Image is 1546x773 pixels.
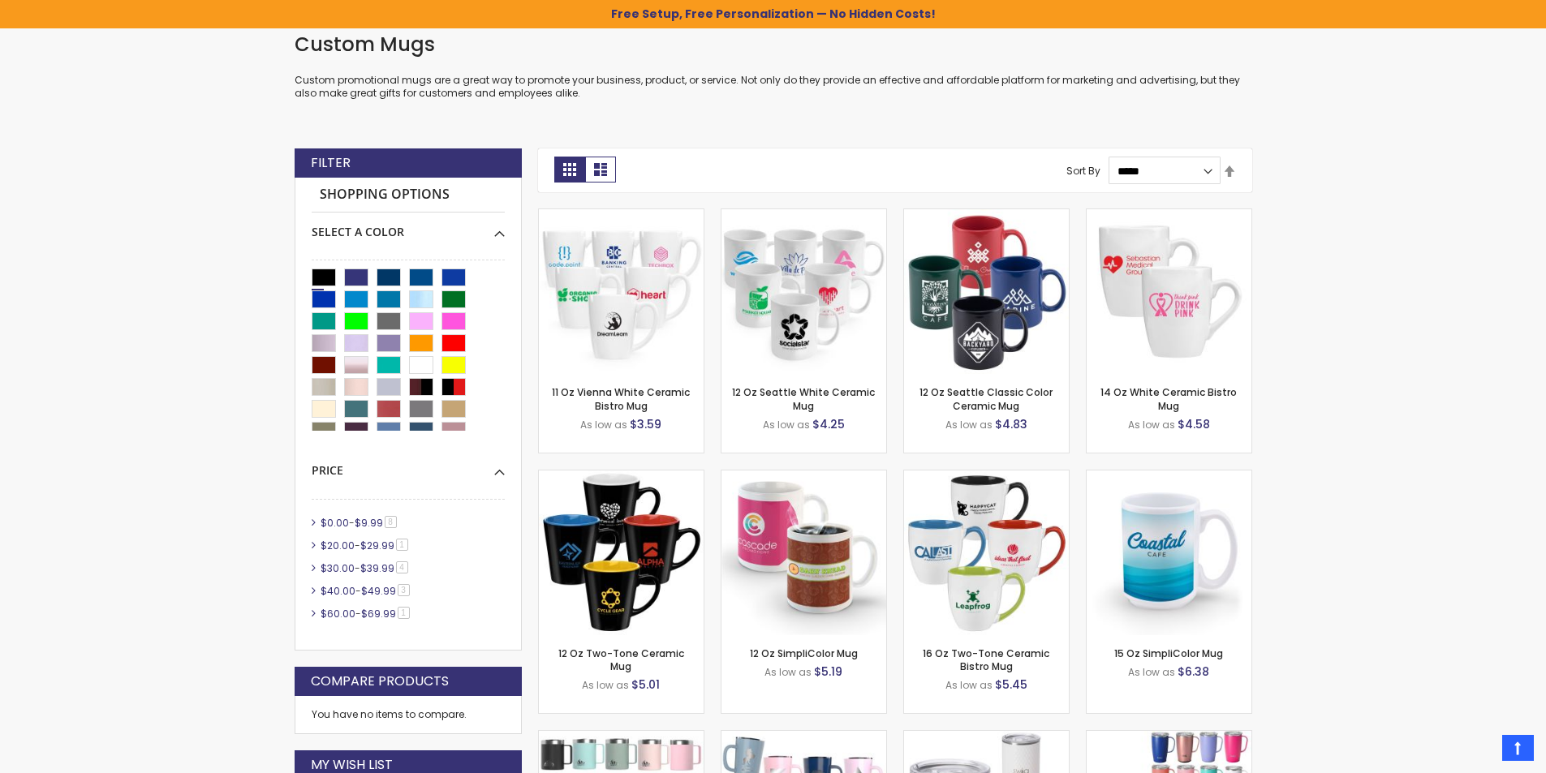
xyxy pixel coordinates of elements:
a: 12 Oz Two-Tone Ceramic Mug [539,470,704,483]
a: 12 Oz SimpliColor Mug [721,470,886,483]
a: 16 Oz Two-Tone Ceramic Bistro Mug [904,470,1069,483]
span: As low as [580,418,627,432]
span: $69.99 [361,607,396,621]
div: Price [312,451,505,479]
span: $49.99 [361,584,396,598]
span: $0.00 [321,516,349,530]
a: $60.00-$69.991 [317,607,416,621]
a: 14 Oz White Ceramic Bistro Mug [1100,385,1237,412]
strong: Shopping Options [312,178,505,213]
a: Branded 18 Oz. Hydrapeak Java Coffee Mug [721,730,886,744]
a: 12 Oz Seattle Classic Color Ceramic Mug [904,208,1069,222]
a: Authentic SWIG® 18Oz Mug Tumbler [1087,730,1251,744]
a: 11 Oz Vienna White Ceramic Bistro Mug [552,385,690,412]
span: $5.45 [995,676,1027,693]
span: $3.59 [630,416,661,432]
a: 16 Oz Two-Tone Ceramic Bistro Mug [923,646,1049,673]
strong: Filter [311,154,351,172]
img: 12 Oz Two-Tone Ceramic Mug [539,470,704,635]
strong: Grid [554,157,585,183]
a: Branded 12 Oz. Hydrapeak Coffee Promo Mug [539,730,704,744]
div: Select A Color [312,213,505,240]
a: 12 Oz Seattle Classic Color Ceramic Mug [919,385,1053,412]
span: $4.58 [1178,416,1210,432]
span: As low as [945,678,993,692]
a: 12 Oz Two-Tone Ceramic Mug [558,646,684,673]
span: 4 [396,561,408,573]
span: As low as [764,665,812,679]
div: You have no items to compare. [295,696,522,734]
span: $20.00 [321,539,355,552]
a: $30.00-$39.994 [317,561,414,575]
img: 15 Oz SimpliColor Mug [1087,470,1251,635]
img: 12 Oz Seattle Classic Color Ceramic Mug [904,209,1069,374]
a: $0.00-$9.998 [317,516,403,530]
span: As low as [945,418,993,432]
strong: Compare Products [311,672,449,690]
span: As low as [1128,665,1175,679]
span: $30.00 [321,561,355,575]
a: 12 Oz Seattle White Ceramic Mug [732,385,875,412]
a: 12 Oz SimpliColor Mug [750,646,858,660]
span: 3 [398,584,410,596]
span: 8 [385,516,397,528]
img: 11 Oz Vienna White Ceramic Bistro Mug [539,209,704,374]
a: 15 Oz SimpliColor Mug [1114,646,1223,660]
span: $60.00 [321,607,355,621]
h1: Custom Mugs [295,32,1252,58]
span: $29.99 [360,539,394,552]
span: 1 [396,539,408,551]
span: As low as [1128,418,1175,432]
img: 16 Oz Two-Tone Ceramic Bistro Mug [904,470,1069,635]
span: $40.00 [321,584,355,598]
a: $40.00-$49.993 [317,584,416,598]
a: $20.00-$29.991 [317,539,414,552]
span: $6.38 [1178,663,1209,680]
a: Authentic SWIG® 12 Oz Golf Partee Lowball Tumbler [904,730,1069,744]
p: Custom promotional mugs are a great way to promote your business, product, or service. Not only d... [295,74,1252,100]
span: $9.99 [355,516,383,530]
label: Sort By [1066,164,1100,178]
span: $5.01 [631,676,660,693]
span: As low as [763,418,810,432]
img: 12 Oz Seattle White Ceramic Mug [721,209,886,374]
span: As low as [582,678,629,692]
img: 12 Oz SimpliColor Mug [721,470,886,635]
span: $5.19 [814,663,842,680]
span: $4.83 [995,416,1027,432]
a: Top [1502,735,1534,761]
span: $39.99 [360,561,394,575]
span: $4.25 [812,416,845,432]
a: 14 Oz White Ceramic Bistro Mug [1087,208,1251,222]
img: 14 Oz White Ceramic Bistro Mug [1087,209,1251,374]
a: 15 Oz SimpliColor Mug [1087,470,1251,483]
a: 11 Oz Vienna White Ceramic Bistro Mug [539,208,704,222]
span: 1 [398,607,410,619]
a: 12 Oz Seattle White Ceramic Mug [721,208,886,222]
